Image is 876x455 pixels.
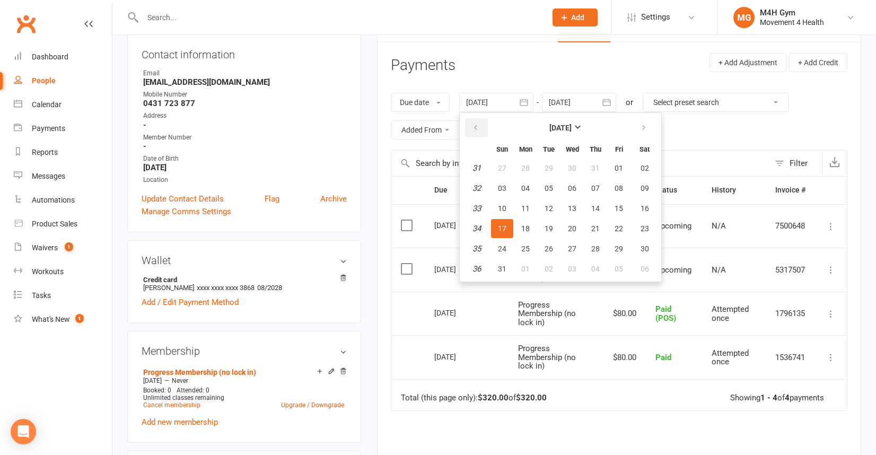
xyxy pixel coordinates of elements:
em: 31 [472,163,481,173]
th: Status [646,177,702,204]
th: Due [425,177,509,204]
small: Saturday [640,145,650,153]
button: 30 [631,239,658,258]
div: Messages [32,172,65,180]
span: 10 [498,204,506,213]
a: Update Contact Details [142,192,224,205]
strong: 4 [785,393,790,402]
div: Payments [32,124,65,133]
div: Email [143,68,347,78]
span: 24 [498,244,506,253]
span: 02 [641,164,649,172]
button: 03 [491,179,513,198]
span: 02 [545,265,553,273]
button: 27 [561,239,583,258]
button: 14 [584,199,607,218]
td: $80.00 [600,292,646,336]
div: People [32,76,56,85]
span: 27 [568,244,576,253]
button: 17 [491,219,513,238]
strong: [EMAIL_ADDRESS][DOMAIN_NAME] [143,77,347,87]
button: 01 [514,259,537,278]
span: 27 [498,164,506,172]
span: 21 [591,224,600,233]
a: Messages [14,164,112,188]
span: 04 [521,184,530,192]
button: 02 [538,259,560,278]
th: History [702,177,766,204]
small: Friday [615,145,623,153]
span: 15 [615,204,623,213]
span: 08 [615,184,623,192]
span: 22 [615,224,623,233]
div: Waivers [32,243,58,252]
button: 28 [514,159,537,178]
span: xxxx xxxx xxxx 3868 [197,284,255,292]
button: 10 [491,199,513,218]
button: 12 [538,199,560,218]
button: Filter [769,151,822,176]
button: 07 [584,179,607,198]
div: Address [143,111,347,121]
span: 12 [545,204,553,213]
a: What's New1 [14,308,112,331]
button: 16 [631,199,658,218]
button: 01 [608,159,630,178]
span: [DATE] [143,377,162,384]
a: Workouts [14,260,112,284]
span: 05 [545,184,553,192]
span: 26 [545,244,553,253]
div: MG [733,7,755,28]
strong: 1 - 4 [760,393,777,402]
strong: Credit card [143,276,341,284]
span: Never [172,377,188,384]
span: 19 [545,224,553,233]
button: 20 [561,219,583,238]
button: 15 [608,199,630,218]
strong: 0431 723 877 [143,99,347,108]
span: Attempted once [712,304,749,323]
button: 06 [561,179,583,198]
em: 33 [472,204,481,213]
span: 01 [615,164,623,172]
button: 11 [514,199,537,218]
button: 13 [561,199,583,218]
span: 06 [568,184,576,192]
button: 03 [561,259,583,278]
div: [DATE] [434,304,483,321]
button: Due date [391,93,450,112]
span: N/A [712,265,726,275]
a: Automations [14,188,112,212]
div: [DATE] [434,217,483,233]
span: Settings [641,5,670,29]
td: 7500648 [766,204,815,248]
span: 07 [591,184,600,192]
span: Attempted once [712,348,749,367]
span: 25 [521,244,530,253]
button: 29 [538,159,560,178]
span: 1 [75,314,84,323]
div: Movement 4 Health [760,17,824,27]
div: [DATE] [434,261,483,277]
div: Automations [32,196,75,204]
strong: - [143,142,347,151]
span: 29 [615,244,623,253]
span: 30 [641,244,649,253]
div: Location [143,175,347,185]
button: + Add Adjustment [709,53,786,72]
div: What's New [32,315,70,323]
a: Clubworx [13,11,39,37]
div: Open Intercom Messenger [11,419,36,444]
strong: - [143,120,347,130]
em: 32 [472,183,481,193]
button: 22 [608,219,630,238]
span: Booked: 0 [143,387,171,394]
button: 02 [631,159,658,178]
div: — [141,377,347,385]
span: N/A [712,221,726,231]
div: Dashboard [32,52,68,61]
input: Search by invoice number [391,151,769,176]
div: Tasks [32,291,51,300]
button: 25 [514,239,537,258]
span: 29 [545,164,553,172]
